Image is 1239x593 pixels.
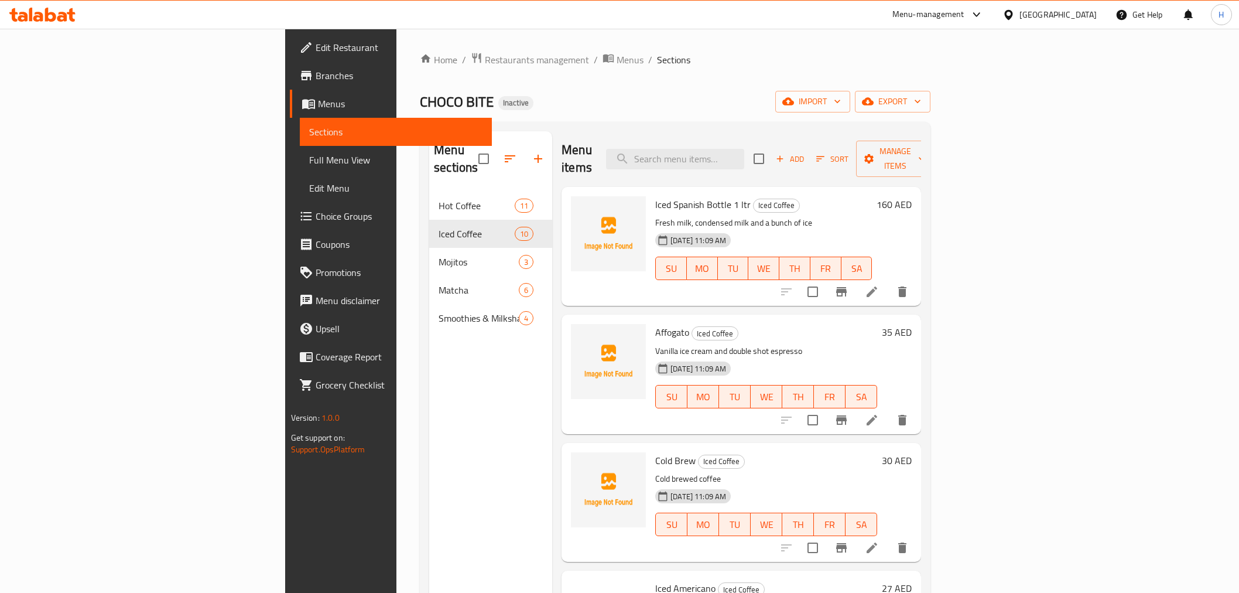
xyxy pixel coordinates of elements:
button: MO [687,385,719,408]
span: H [1219,8,1224,21]
a: Promotions [290,258,492,287]
button: TU [719,385,751,408]
h2: Menu items [562,141,592,176]
span: [DATE] 11:09 AM [666,235,731,246]
div: Smoothies & Milkshakes4 [429,304,552,332]
span: Select to update [800,408,825,432]
a: Coverage Report [290,343,492,371]
span: Choice Groups [316,209,482,223]
button: Add section [524,145,552,173]
span: Sections [657,53,690,67]
span: Manage items [865,144,925,173]
div: items [515,227,533,241]
h6: 160 AED [877,196,912,213]
span: Inactive [498,98,533,108]
span: Iced Coffee [754,199,799,212]
span: 3 [519,257,533,268]
span: Coupons [316,237,482,251]
span: Menu disclaimer [316,294,482,308]
div: Matcha6 [429,276,552,304]
nav: Menu sections [429,187,552,337]
div: items [515,199,533,213]
a: Grocery Checklist [290,371,492,399]
span: Hot Coffee [439,199,515,213]
img: Cold Brew [571,452,646,527]
span: Upsell [316,322,482,336]
button: Manage items [856,141,935,177]
span: MO [692,260,713,277]
div: Iced Coffee [753,199,800,213]
a: Menus [603,52,644,67]
a: Coupons [290,230,492,258]
button: SU [655,513,687,536]
span: export [864,94,921,109]
a: Upsell [290,315,492,343]
button: delete [888,534,916,562]
span: Branches [316,69,482,83]
span: TU [724,388,746,405]
button: MO [687,513,719,536]
span: Full Menu View [309,153,482,167]
p: Fresh milk, condensed milk and a bunch of ice [655,216,872,230]
span: Iced Coffee [692,327,738,340]
li: / [648,53,652,67]
span: Coverage Report [316,350,482,364]
button: WE [748,257,779,280]
span: Menus [318,97,482,111]
div: Iced Coffee [698,455,745,469]
a: Sections [300,118,492,146]
span: 10 [515,229,533,240]
div: Hot Coffee11 [429,192,552,220]
a: Edit menu item [865,285,879,299]
h6: 35 AED [882,324,912,340]
span: SU [660,516,683,533]
span: FR [819,516,841,533]
button: SA [846,385,877,408]
button: MO [687,257,718,280]
img: Iced Spanish Bottle 1 ltr [571,196,646,271]
span: Iced Coffee [699,455,744,468]
div: Iced Coffee10 [429,220,552,248]
div: items [519,255,533,269]
button: TH [782,513,814,536]
button: WE [751,513,782,536]
span: WE [755,516,778,533]
span: Iced Coffee [439,227,515,241]
span: Cold Brew [655,452,696,469]
span: Matcha [439,283,519,297]
button: TH [782,385,814,408]
span: [DATE] 11:09 AM [666,363,731,374]
a: Full Menu View [300,146,492,174]
a: Menus [290,90,492,118]
span: Add item [771,150,809,168]
span: Smoothies & Milkshakes [439,311,519,325]
button: delete [888,406,916,434]
a: Edit menu item [865,541,879,555]
button: Branch-specific-item [827,406,855,434]
button: Branch-specific-item [827,534,855,562]
span: Select to update [800,536,825,560]
span: MO [692,516,714,533]
span: Promotions [316,265,482,280]
span: Select to update [800,280,825,304]
button: TH [779,257,810,280]
input: search [606,149,744,169]
button: FR [814,513,846,536]
button: FR [814,385,846,408]
button: WE [751,385,782,408]
div: Inactive [498,96,533,110]
span: MO [692,388,714,405]
span: 4 [519,313,533,324]
span: TU [724,516,746,533]
span: Mojitos [439,255,519,269]
div: Menu-management [892,8,964,22]
span: Affogato [655,323,689,341]
span: TU [723,260,744,277]
span: TH [784,260,806,277]
span: WE [753,260,775,277]
button: Add [771,150,809,168]
button: TU [718,257,749,280]
div: Mojitos3 [429,248,552,276]
div: items [519,311,533,325]
button: Sort [813,150,851,168]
